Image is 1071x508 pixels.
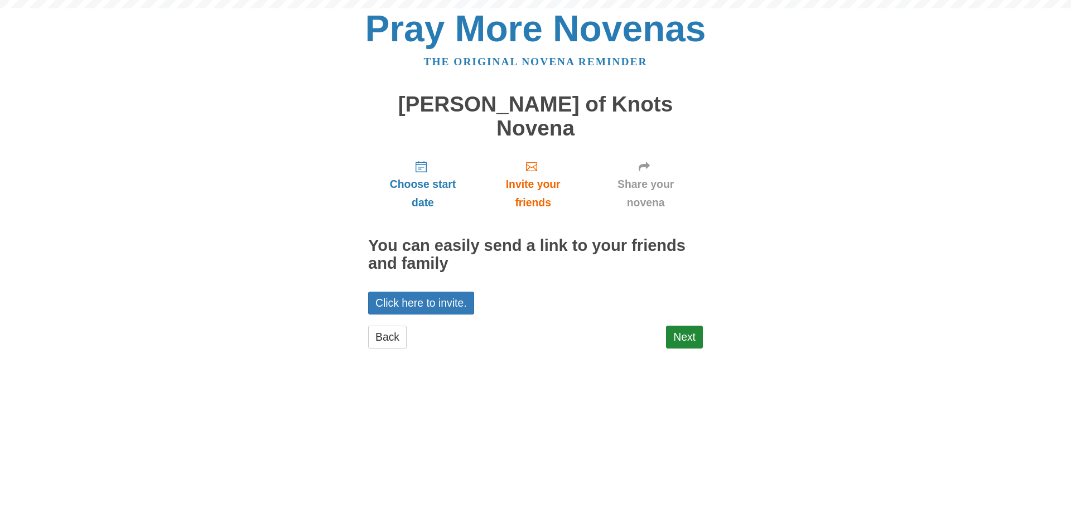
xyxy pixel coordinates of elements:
h2: You can easily send a link to your friends and family [368,237,703,273]
a: Choose start date [368,151,477,217]
a: Next [666,326,703,349]
span: Choose start date [379,175,466,212]
a: Invite your friends [477,151,588,217]
h1: [PERSON_NAME] of Knots Novena [368,93,703,140]
a: Pray More Novenas [365,8,706,49]
a: Click here to invite. [368,292,474,315]
a: The original novena reminder [424,56,648,67]
a: Share your novena [588,151,703,217]
a: Back [368,326,407,349]
span: Share your novena [600,175,692,212]
span: Invite your friends [489,175,577,212]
